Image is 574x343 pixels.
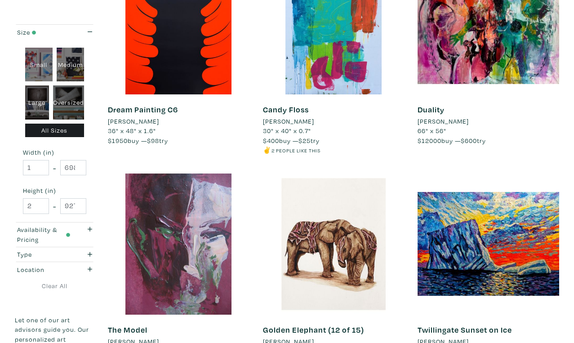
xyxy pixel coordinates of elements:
div: Type [17,249,70,259]
span: $1950 [108,136,128,145]
div: Oversized [53,85,84,120]
a: Candy Floss [263,104,309,115]
div: Large [25,85,49,120]
span: $600 [461,136,477,145]
div: All Sizes [25,124,85,138]
a: Golden Elephant (12 of 15) [263,325,364,335]
span: buy — try [418,136,486,145]
span: - [53,200,56,212]
small: Width (in) [23,149,86,156]
li: [PERSON_NAME] [108,116,159,126]
div: Availability & Pricing [17,225,70,244]
span: 36" x 48" x 1.6" [108,126,156,135]
button: Size [15,25,94,40]
a: Clear All [15,281,94,291]
span: - [53,162,56,174]
small: 2 people like this [271,147,320,154]
a: Duality [418,104,445,115]
li: [PERSON_NAME] [263,116,314,126]
a: Twillingate Sunset on Ice [418,325,512,335]
div: Location [17,265,70,275]
a: [PERSON_NAME] [108,116,249,126]
li: ✌️ [263,145,405,155]
div: Small [25,48,53,82]
a: The Model [108,325,147,335]
button: Availability & Pricing [15,223,94,247]
a: [PERSON_NAME] [263,116,405,126]
span: 30" x 40" x 0.7" [263,126,311,135]
a: Dream Painting C6 [108,104,178,115]
div: Medium [57,48,84,82]
a: [PERSON_NAME] [418,116,559,126]
span: $12000 [418,136,441,145]
div: Size [17,27,70,37]
li: [PERSON_NAME] [418,116,469,126]
span: $98 [147,136,159,145]
span: 66" x 56" [418,126,446,135]
span: buy — try [263,136,320,145]
small: Height (in) [23,187,86,194]
button: Location [15,262,94,277]
span: buy — try [108,136,168,145]
span: $400 [263,136,279,145]
button: Type [15,247,94,262]
span: $25 [298,136,311,145]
